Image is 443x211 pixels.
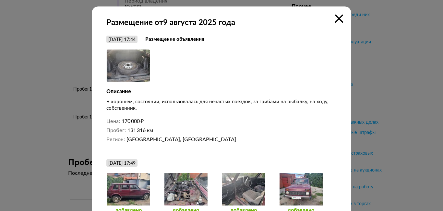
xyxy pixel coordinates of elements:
dt: Цена [106,118,120,125]
strong: Размещение от 9 августа 2025 года [106,18,337,28]
dt: Регион [106,136,125,143]
strong: Размещение объявления [145,36,204,43]
img: Car Photo [106,50,150,82]
div: В хорошем, состоянии, использовалась для нечастых поездок, за грибами на рыбалку, на ходу, собств... [106,99,337,112]
div: [DATE] 17:44 [108,37,136,43]
div: [DATE] 17:49 [108,161,136,166]
dd: 131 316 км [127,127,337,134]
div: Описание [106,88,337,95]
span: 170 000 ₽ [122,119,144,124]
dt: Пробег [106,127,126,134]
dd: [GEOGRAPHIC_DATA], [GEOGRAPHIC_DATA] [126,136,337,143]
